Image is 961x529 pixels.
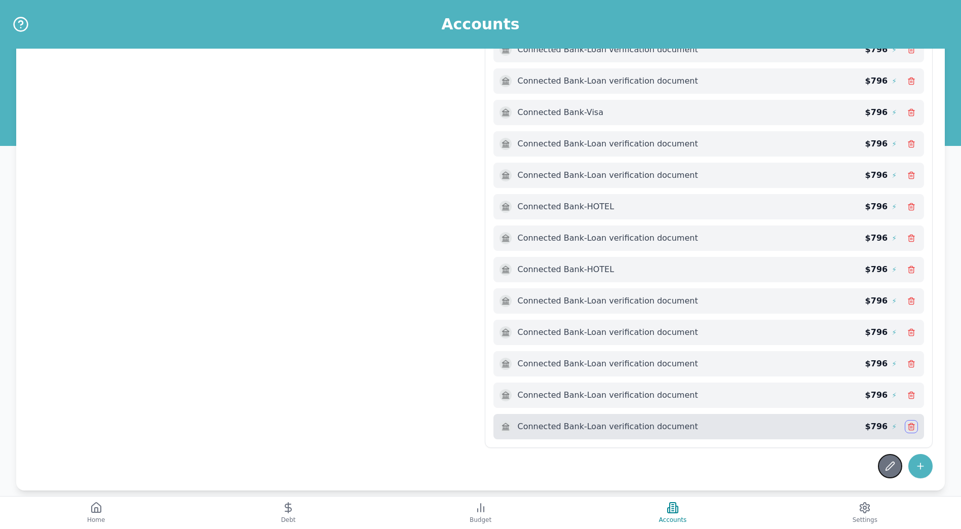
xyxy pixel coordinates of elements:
[518,295,698,307] span: Connected Bank - Loan verification document
[499,138,512,150] img: Bank logo
[853,516,877,524] span: Settings
[192,497,384,529] button: Debt
[518,106,603,119] span: Connected Bank - Visa
[659,516,687,524] span: Accounts
[87,516,105,524] span: Home
[499,295,512,307] img: Bank logo
[769,497,961,529] button: Settings
[892,202,897,212] span: ⚡
[499,44,512,56] img: Bank logo
[518,138,698,150] span: Connected Bank - Loan verification document
[499,358,512,370] img: Bank logo
[518,169,698,181] span: Connected Bank - Loan verification document
[892,390,897,400] span: ⚡
[518,44,698,56] span: Connected Bank - Loan verification document
[865,263,888,276] span: $ 796
[865,44,888,56] span: $ 796
[892,170,897,180] span: ⚡
[499,389,512,401] img: Bank logo
[499,75,512,87] img: Bank logo
[281,516,296,524] span: Debt
[892,76,897,86] span: ⚡
[892,45,897,55] span: ⚡
[878,454,902,478] button: Done
[892,107,897,118] span: ⚡
[518,326,698,338] span: Connected Bank - Loan verification document
[892,359,897,369] span: ⚡
[892,139,897,149] span: ⚡
[892,296,897,306] span: ⚡
[499,201,512,213] img: Bank logo
[518,201,614,213] span: Connected Bank - HOTEL
[385,497,576,529] button: Budget
[865,169,888,181] span: $ 796
[865,326,888,338] span: $ 796
[499,326,512,338] img: Bank logo
[518,421,698,433] span: Connected Bank - Loan verification document
[865,201,888,213] span: $ 796
[892,327,897,337] span: ⚡
[499,263,512,276] img: Bank logo
[865,138,888,150] span: $ 796
[499,106,512,119] img: Bank logo
[908,454,933,478] button: Add Accounts
[499,421,512,433] img: Bank logo
[518,263,614,276] span: Connected Bank - HOTEL
[470,516,491,524] span: Budget
[865,358,888,370] span: $ 796
[865,106,888,119] span: $ 796
[576,497,768,529] button: Accounts
[892,264,897,275] span: ⚡
[518,358,698,370] span: Connected Bank - Loan verification document
[865,421,888,433] span: $ 796
[499,232,512,244] img: Bank logo
[499,169,512,181] img: Bank logo
[441,15,519,33] h1: Accounts
[865,75,888,87] span: $ 796
[865,389,888,401] span: $ 796
[518,389,698,401] span: Connected Bank - Loan verification document
[12,16,29,33] button: Help
[892,422,897,432] span: ⚡
[518,232,698,244] span: Connected Bank - Loan verification document
[892,233,897,243] span: ⚡
[865,232,888,244] span: $ 796
[518,75,698,87] span: Connected Bank - Loan verification document
[865,295,888,307] span: $ 796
